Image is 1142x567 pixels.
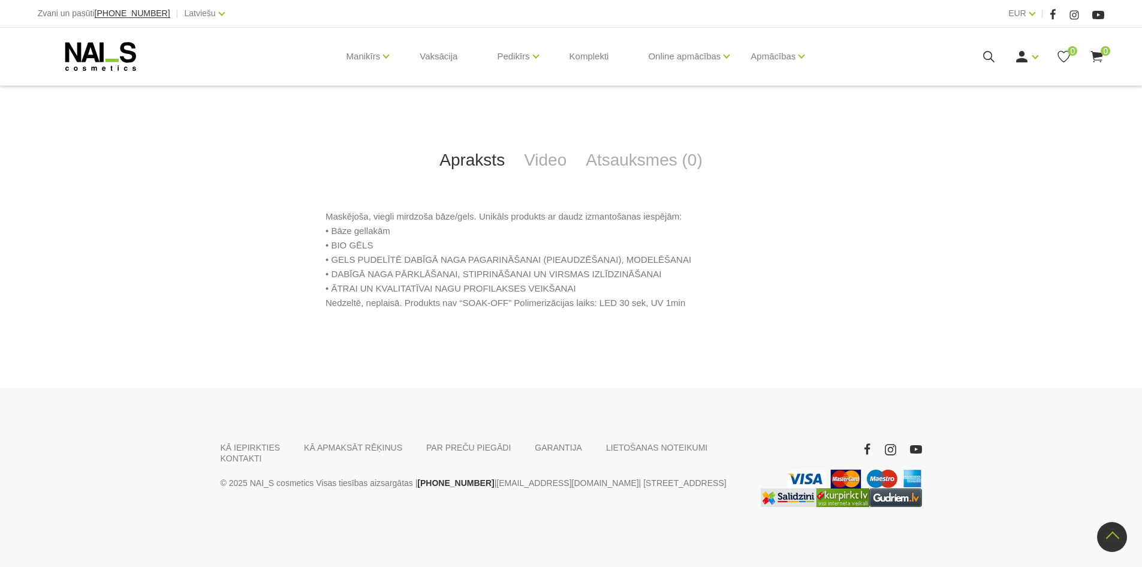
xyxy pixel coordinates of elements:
a: KĀ IEPIRKTIES [221,442,281,453]
a: 0 [1089,49,1104,64]
a: Komplekti [560,28,619,85]
a: [PHONE_NUMBER] [417,476,494,490]
a: Atsauksmes (0) [576,140,712,180]
a: https://www.gudriem.lv/veikali/lv [869,488,922,507]
img: Labākā cena interneta veikalos - Samsung, Cena, iPhone, Mobilie telefoni [761,488,816,507]
a: KONTAKTI [221,453,262,464]
a: LIETOŠANAS NOTEIKUMI [606,442,707,453]
a: Apraksts [430,140,514,180]
a: Vaksācija [410,28,467,85]
span: [PHONE_NUMBER] [95,8,170,18]
a: KĀ APMAKSĀT RĒĶINUS [304,442,402,453]
a: [PHONE_NUMBER] [95,9,170,18]
div: Zvani un pasūti [38,6,170,21]
a: Apmācības [751,32,796,80]
a: Video [514,140,576,180]
span: 0 [1101,46,1110,56]
a: Manikīrs [346,32,381,80]
p: Maskējoša, viegli mirdzoša bāze/gels. Unikāls produkts ar daudz izmantošanas iespējām: • Bāze gel... [326,209,816,310]
span: | [1041,6,1044,21]
a: 0 [1056,49,1071,64]
a: Online apmācības [648,32,721,80]
img: www.gudriem.lv/veikali/lv [869,488,922,507]
img: Lielākais Latvijas interneta veikalu preču meklētājs [816,488,869,507]
a: PAR PREČU PIEGĀDI [426,442,511,453]
a: Latviešu [185,6,216,20]
span: 0 [1068,46,1077,56]
a: [EMAIL_ADDRESS][DOMAIN_NAME] [496,476,638,490]
p: © 2025 NAI_S cosmetics Visas tiesības aizsargātas | | | [STREET_ADDRESS] [221,476,742,490]
a: Pedikīrs [497,32,529,80]
a: EUR [1008,6,1026,20]
a: GARANTIJA [535,442,582,453]
span: | [176,6,179,21]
